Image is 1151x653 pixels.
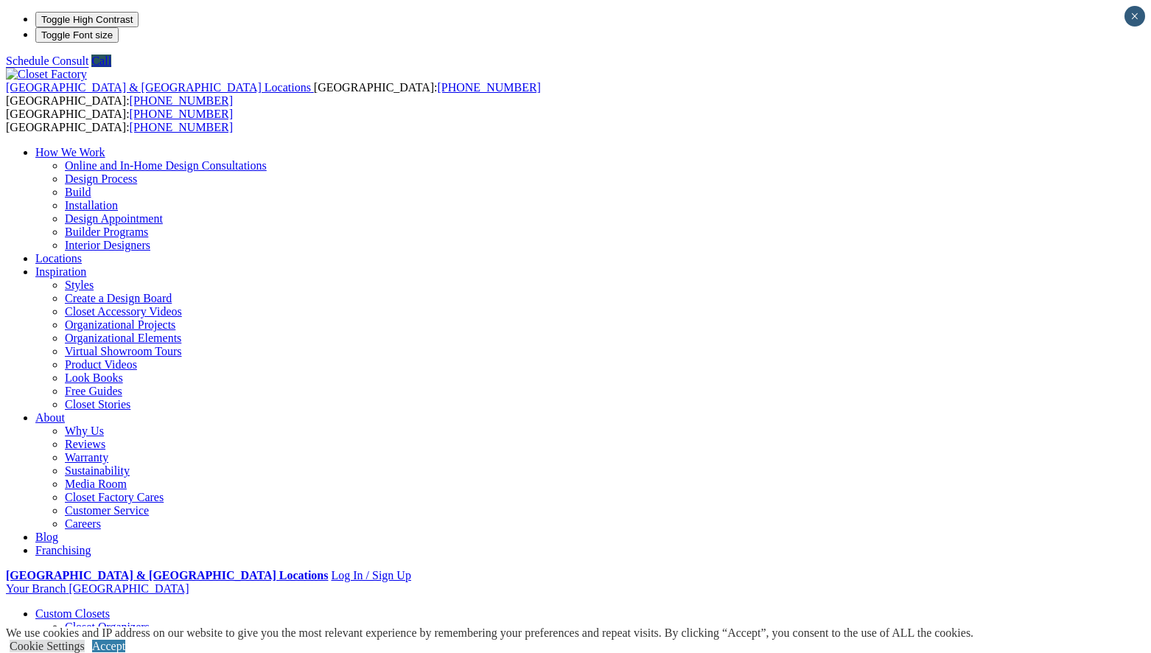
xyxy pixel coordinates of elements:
a: Cookie Settings [10,640,85,652]
a: Customer Service [65,504,149,517]
a: Organizational Projects [65,318,175,331]
a: Inspiration [35,265,86,278]
a: Virtual Showroom Tours [65,345,182,357]
a: Installation [65,199,118,212]
a: Organizational Elements [65,332,181,344]
a: Online and In-Home Design Consultations [65,159,267,172]
a: Free Guides [65,385,122,397]
a: Schedule Consult [6,55,88,67]
a: Careers [65,517,101,530]
span: [GEOGRAPHIC_DATA]: [GEOGRAPHIC_DATA]: [6,108,233,133]
button: Toggle High Contrast [35,12,139,27]
a: Closet Factory Cares [65,491,164,503]
a: Design Appointment [65,212,163,225]
a: Custom Closets [35,607,110,620]
span: [GEOGRAPHIC_DATA] [69,582,189,595]
button: Toggle Font size [35,27,119,43]
a: How We Work [35,146,105,158]
div: We use cookies and IP address on our website to give you the most relevant experience by remember... [6,626,973,640]
a: Create a Design Board [65,292,172,304]
a: Sustainability [65,464,130,477]
span: [GEOGRAPHIC_DATA] & [GEOGRAPHIC_DATA] Locations [6,81,311,94]
a: [PHONE_NUMBER] [130,108,233,120]
a: Closet Stories [65,398,130,411]
a: Reviews [65,438,105,450]
a: Build [65,186,91,198]
a: [GEOGRAPHIC_DATA] & [GEOGRAPHIC_DATA] Locations [6,569,328,582]
span: Your Branch [6,582,66,595]
a: [GEOGRAPHIC_DATA] & [GEOGRAPHIC_DATA] Locations [6,81,314,94]
a: Closet Organizers [65,621,150,633]
a: Log In / Sign Up [331,569,410,582]
a: Design Process [65,172,137,185]
a: [PHONE_NUMBER] [130,121,233,133]
a: Franchising [35,544,91,556]
a: Accept [92,640,125,652]
button: Close [1124,6,1145,27]
span: [GEOGRAPHIC_DATA]: [GEOGRAPHIC_DATA]: [6,81,541,107]
a: Why Us [65,425,104,437]
a: Builder Programs [65,226,148,238]
a: Media Room [65,478,127,490]
a: [PHONE_NUMBER] [437,81,540,94]
a: About [35,411,65,424]
a: Product Videos [65,358,137,371]
span: Toggle High Contrast [41,14,133,25]
a: Warranty [65,451,108,464]
a: Locations [35,252,82,265]
a: Look Books [65,371,123,384]
a: Blog [35,531,58,543]
a: Interior Designers [65,239,150,251]
a: Your Branch [GEOGRAPHIC_DATA] [6,582,189,595]
a: Call [91,55,111,67]
img: Closet Factory [6,68,87,81]
span: Toggle Font size [41,29,113,41]
a: [PHONE_NUMBER] [130,94,233,107]
a: Closet Accessory Videos [65,305,182,318]
a: Styles [65,279,94,291]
